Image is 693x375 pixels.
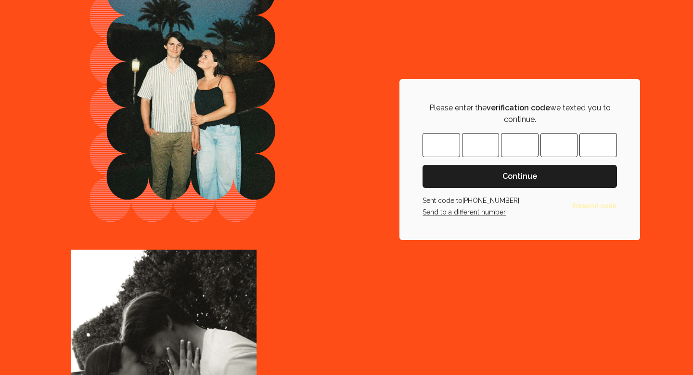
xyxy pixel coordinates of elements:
[487,103,550,112] strong: verification code
[462,197,519,204] span: [PHONE_NUMBER]
[573,201,617,211] span: Resend code
[423,196,519,205] p: Sent code to
[423,133,460,157] input: Please enter OTP character 1
[462,133,500,157] input: Please enter OTP character 2
[573,196,617,217] button: Resend code
[579,133,617,157] input: Please enter OTP character 5
[501,133,539,157] input: Please enter OTP character 3
[423,102,617,125] p: Please enter the we texted you to continue.
[423,165,617,188] button: Continue
[423,207,519,217] p: Send to a different number
[540,133,578,157] input: Please enter OTP character 4
[502,171,537,182] span: Continue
